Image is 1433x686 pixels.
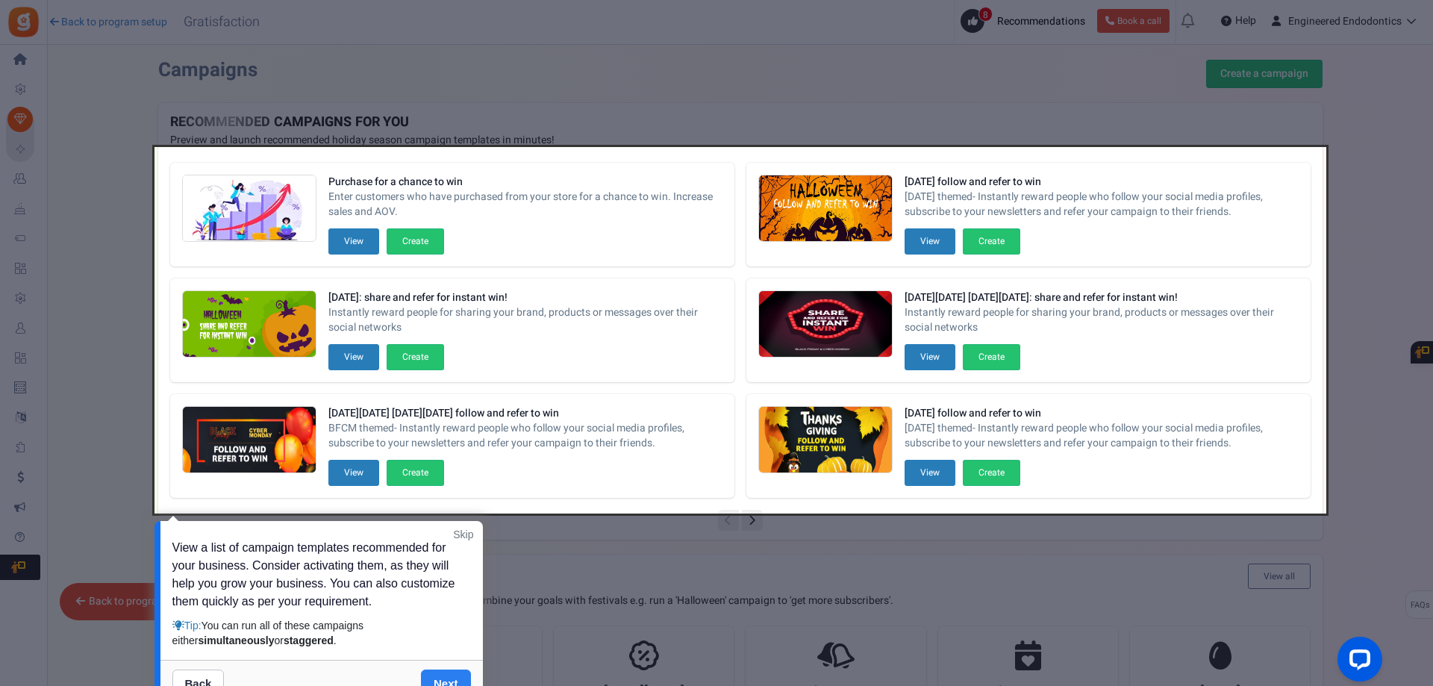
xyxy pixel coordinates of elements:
div: Tip: [172,618,471,648]
a: Skip [453,527,473,542]
p: View a list of campaign templates recommended for your business. Consider activating them, as the... [172,539,471,611]
strong: staggered [284,634,334,646]
span: You can run all of these campaigns either or . [172,620,363,646]
strong: simultaneously [199,634,275,646]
